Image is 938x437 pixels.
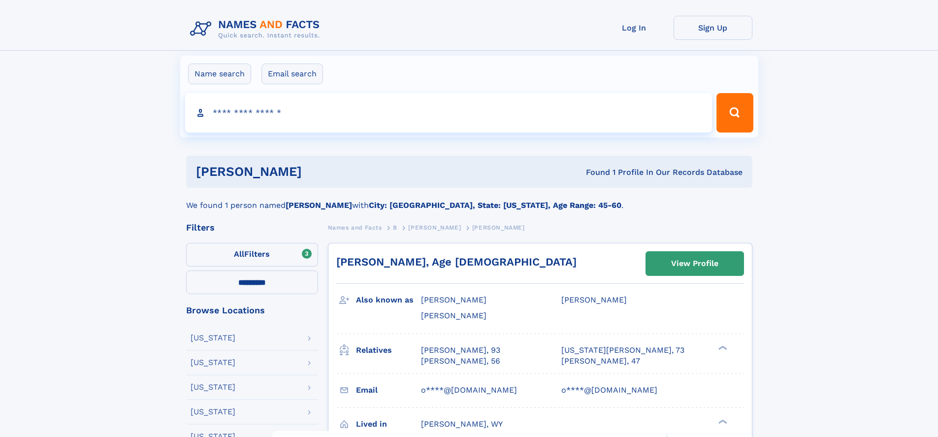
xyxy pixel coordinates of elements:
[595,16,674,40] a: Log In
[472,224,525,231] span: [PERSON_NAME]
[561,295,627,304] span: [PERSON_NAME]
[188,64,251,84] label: Name search
[716,344,728,351] div: ❯
[444,167,743,178] div: Found 1 Profile In Our Records Database
[561,345,684,356] a: [US_STATE][PERSON_NAME], 73
[356,382,421,399] h3: Email
[186,16,328,42] img: Logo Names and Facts
[561,356,640,367] a: [PERSON_NAME], 47
[421,311,486,320] span: [PERSON_NAME]
[393,224,397,231] span: B
[674,16,752,40] a: Sign Up
[261,64,323,84] label: Email search
[191,359,235,367] div: [US_STATE]
[185,93,712,133] input: search input
[186,243,318,267] label: Filters
[191,383,235,391] div: [US_STATE]
[186,306,318,315] div: Browse Locations
[369,201,621,210] b: City: [GEOGRAPHIC_DATA], State: [US_STATE], Age Range: 45-60
[191,408,235,416] div: [US_STATE]
[356,292,421,308] h3: Also known as
[234,249,244,259] span: All
[356,342,421,359] h3: Relatives
[336,256,577,268] a: [PERSON_NAME], Age [DEMOGRAPHIC_DATA]
[286,201,352,210] b: [PERSON_NAME]
[421,419,503,429] span: [PERSON_NAME], WY
[716,93,753,133] button: Search Button
[421,345,500,356] a: [PERSON_NAME], 93
[186,188,752,211] div: We found 1 person named with .
[408,221,461,234] a: [PERSON_NAME]
[196,166,444,178] h1: [PERSON_NAME]
[408,224,461,231] span: [PERSON_NAME]
[671,252,718,275] div: View Profile
[716,418,728,425] div: ❯
[186,223,318,232] div: Filters
[421,356,500,367] a: [PERSON_NAME], 56
[393,221,397,234] a: B
[356,416,421,433] h3: Lived in
[646,252,744,275] a: View Profile
[328,221,382,234] a: Names and Facts
[191,334,235,342] div: [US_STATE]
[421,295,486,304] span: [PERSON_NAME]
